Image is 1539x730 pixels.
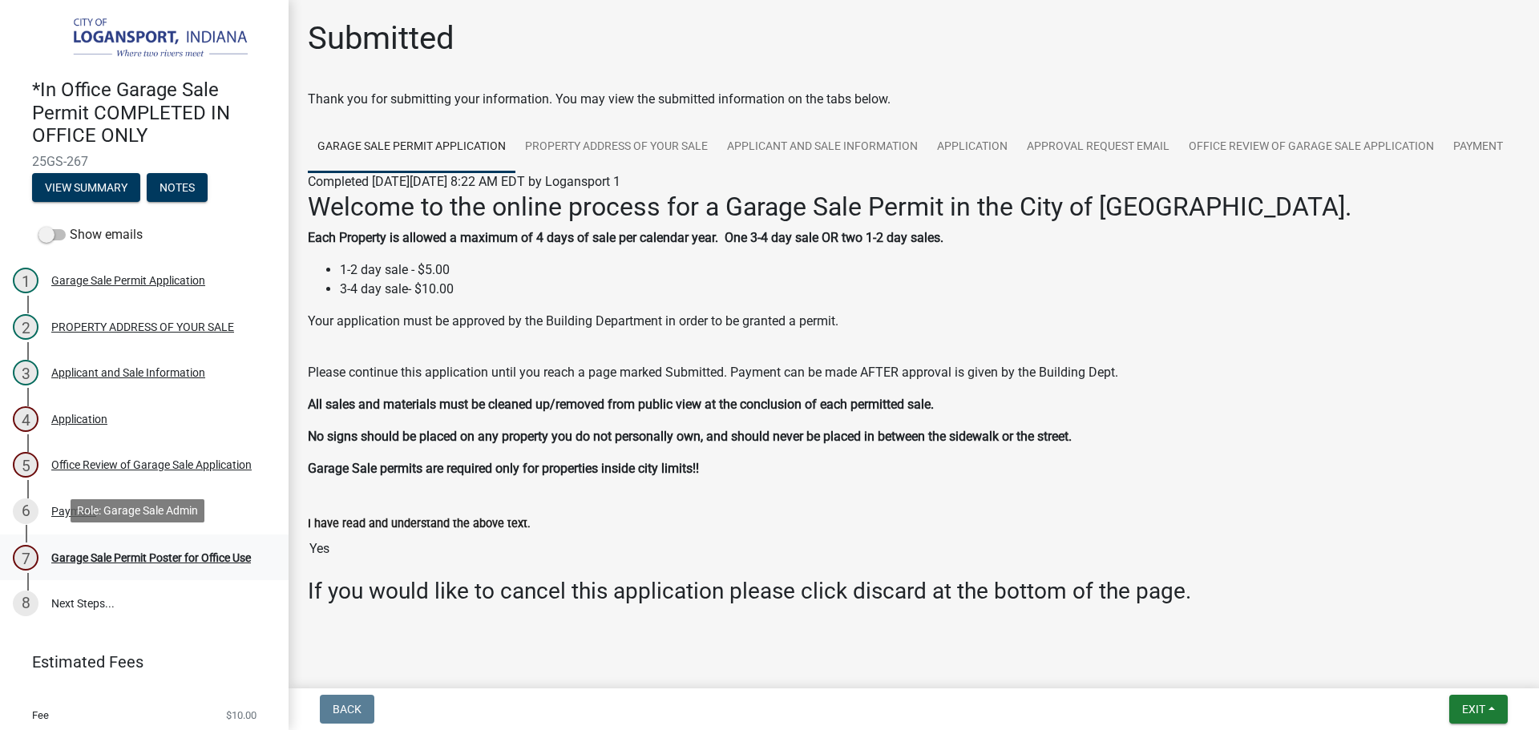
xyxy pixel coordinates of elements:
[32,154,256,169] span: 25GS-267
[308,122,515,173] a: Garage Sale Permit Application
[308,397,934,412] strong: All sales and materials must be cleaned up/removed from public view at the conclusion of each per...
[717,122,927,173] a: Applicant and Sale Information
[1462,703,1485,716] span: Exit
[308,192,1520,222] h2: Welcome to the online process for a Garage Sale Permit in the City of [GEOGRAPHIC_DATA].
[308,363,1520,382] p: Please continue this application until you reach a page marked Submitted. Payment can be made AFT...
[1179,122,1444,173] a: Office Review of Garage Sale Application
[1449,695,1508,724] button: Exit
[13,268,38,293] div: 1
[927,122,1017,173] a: Application
[32,17,263,62] img: City of Logansport, Indiana
[51,552,251,563] div: Garage Sale Permit Poster for Office Use
[515,122,717,173] a: PROPERTY ADDRESS OF YOUR SALE
[51,367,205,378] div: Applicant and Sale Information
[51,413,107,425] div: Application
[13,360,38,385] div: 3
[32,173,140,202] button: View Summary
[308,19,454,58] h1: Submitted
[13,545,38,571] div: 7
[51,321,234,333] div: PROPERTY ADDRESS OF YOUR SALE
[13,452,38,478] div: 5
[308,90,1520,109] div: Thank you for submitting your information. You may view the submitted information on the tabs below.
[51,275,205,286] div: Garage Sale Permit Application
[147,182,208,195] wm-modal-confirm: Notes
[13,406,38,432] div: 4
[71,499,204,522] div: Role: Garage Sale Admin
[308,429,1072,444] strong: No signs should be placed on any property you do not personally own, and should never be placed i...
[13,314,38,340] div: 2
[340,260,1520,280] li: 1-2 day sale - $5.00
[308,174,620,189] span: Completed [DATE][DATE] 8:22 AM EDT by Logansport 1
[320,695,374,724] button: Back
[32,79,276,147] h4: *In Office Garage Sale Permit COMPLETED IN OFFICE ONLY
[147,173,208,202] button: Notes
[13,646,263,678] a: Estimated Fees
[38,225,143,244] label: Show emails
[226,710,256,720] span: $10.00
[340,280,1520,299] li: 3-4 day sale- $10.00
[13,498,38,524] div: 6
[308,230,943,245] strong: Each Property is allowed a maximum of 4 days of sale per calendar year. One 3-4 day sale OR two 1...
[51,506,96,517] div: Payment
[308,461,699,476] strong: Garage Sale permits are required only for properties inside city limits!!
[1444,122,1513,173] a: Payment
[333,703,362,716] span: Back
[32,710,49,720] span: Fee
[1017,122,1179,173] a: Approval Request Email
[308,518,531,530] label: I have read and understand the above text.
[308,312,1520,350] p: Your application must be approved by the Building Department in order to be granted a permit.
[51,459,252,470] div: Office Review of Garage Sale Application
[13,591,38,616] div: 8
[32,182,140,195] wm-modal-confirm: Summary
[308,578,1520,605] h3: If you would like to cancel this application please click discard at the bottom of the page.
